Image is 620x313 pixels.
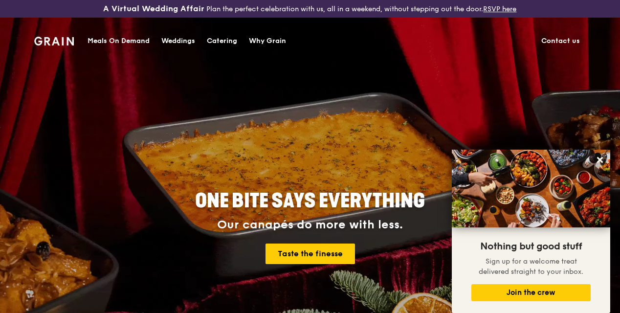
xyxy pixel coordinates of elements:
[103,4,516,14] div: Plan the perfect celebration with us, all in a weekend, without stepping out the door.
[243,26,292,56] a: Why Grain
[201,26,243,56] a: Catering
[161,26,195,56] div: Weddings
[535,26,586,56] a: Contact us
[34,25,74,55] a: GrainGrain
[479,257,583,276] span: Sign up for a welcome treat delivered straight to your inbox.
[155,26,201,56] a: Weddings
[452,150,610,227] img: DSC07876-Edit02-Large.jpeg
[195,189,425,213] span: ONE BITE SAYS EVERYTHING
[103,4,204,14] h3: A Virtual Wedding Affair
[266,244,355,264] a: Taste the finesse
[483,5,516,13] a: RSVP here
[88,26,150,56] div: Meals On Demand
[207,26,237,56] div: Catering
[134,218,486,232] div: Our canapés do more with less.
[249,26,286,56] div: Why Grain
[592,152,608,168] button: Close
[34,37,74,45] img: Grain
[471,284,591,301] button: Join the crew
[480,241,582,252] span: Nothing but good stuff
